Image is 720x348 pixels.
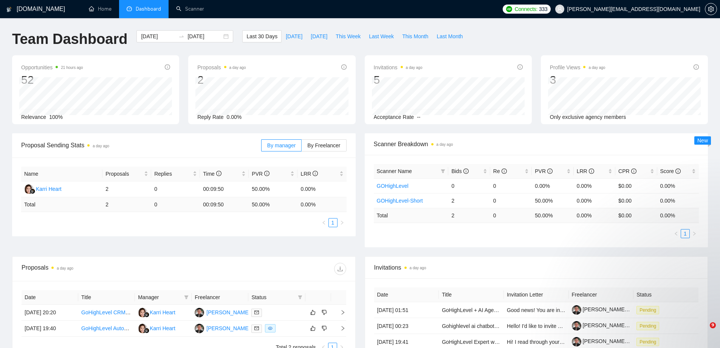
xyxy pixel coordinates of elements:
button: dislike [320,324,329,333]
span: Dashboard [136,6,161,12]
a: 1 [329,218,337,227]
a: GOHighLevel-Short [377,198,423,204]
input: Start date [141,32,175,41]
td: Total [21,197,102,212]
span: filter [439,165,447,177]
img: c1V00q-FQSO_M3zxwaYdc89nDyBnUWUi_SCc5QDQ2Fvig_a2shVCC-iLM_g_CGvvzM [572,305,581,315]
span: right [692,231,697,236]
span: LRR [300,171,318,177]
span: Pending [636,338,659,346]
time: a day ago [57,266,73,270]
span: Score [660,168,681,174]
span: mail [254,326,259,331]
span: dislike [322,309,327,315]
td: 0.00 % [574,208,615,223]
span: Last Month [437,32,463,41]
img: c1V00q-FQSO_M3zxwaYdc89nDyBnUWUi_SCc5QDQ2Fvig_a2shVCC-iLM_g_CGvvzM [572,321,581,331]
button: setting [705,3,717,15]
li: 1 [328,218,338,227]
a: KHKarri Heart [138,309,175,315]
td: GoHighLevel CRM Specialist (Pipeline, Automation, Ongoing Support) – Healthcare Clinic [78,305,135,321]
span: info-circle [502,169,507,174]
td: 0 [448,178,490,193]
th: Proposals [102,167,151,181]
td: 00:09:50 [200,197,249,212]
span: PVR [252,171,269,177]
td: $ 0.00 [615,208,657,223]
span: info-circle [264,171,269,176]
button: [DATE] [307,30,331,42]
a: NS[PERSON_NAME] Sayson [195,309,269,315]
img: NS [195,308,204,317]
td: 00:09:50 [200,181,249,197]
div: Karri Heart [150,308,175,317]
img: upwork-logo.png [506,6,512,12]
span: Only exclusive agency members [550,114,626,120]
button: like [308,324,317,333]
span: Re [493,168,507,174]
a: [PERSON_NAME] Sayson [572,322,646,328]
span: filter [298,295,302,300]
span: By manager [267,142,296,148]
a: searchScanner [176,6,204,12]
th: Replies [151,167,200,181]
span: filter [441,169,445,173]
img: gigradar-bm.png [144,328,149,333]
div: Karri Heart [36,185,62,193]
td: [DATE] 20:20 [22,305,78,321]
li: Next Page [338,218,347,227]
button: left [319,218,328,227]
button: Last 30 Days [242,30,282,42]
span: This Month [402,32,428,41]
a: KHKarri Heart [24,186,62,192]
button: right [690,229,699,238]
span: right [334,310,345,315]
th: Date [374,287,439,302]
h1: Team Dashboard [12,30,127,48]
span: right [340,220,344,225]
a: Pending [636,323,662,329]
td: 0 [151,181,200,197]
td: 0.00% [297,181,346,197]
div: Karri Heart [150,324,175,332]
span: Last 30 Days [246,32,277,41]
th: Freelancer [569,287,634,302]
td: 0 [490,178,532,193]
span: 9 [710,322,716,328]
a: Pending [636,339,662,345]
td: 50.00% [532,193,573,208]
span: New [697,137,708,144]
td: Total [374,208,449,223]
span: filter [296,292,304,303]
button: Last Month [432,30,467,42]
span: like [310,325,316,331]
time: a day ago [588,66,605,70]
th: Name [21,167,102,181]
span: user [557,6,562,12]
button: dislike [320,308,329,317]
span: right [334,326,345,331]
span: info-circle [517,64,523,70]
div: [PERSON_NAME] Sayson [206,324,269,332]
span: Scanner Breakdown [374,139,699,149]
span: Last Week [369,32,394,41]
a: GoHighLevel Automation and Admin Wanted For Successful Program [81,325,244,331]
span: dislike [322,325,327,331]
span: Proposals [197,63,246,72]
div: [PERSON_NAME] Sayson [206,308,269,317]
td: 0.00% [574,178,615,193]
span: PVR [535,168,553,174]
span: like [310,309,316,315]
a: Gohighlevel ai chatbot and/or ai voice for SDR work. [442,323,565,329]
div: 52 [21,73,83,87]
button: like [308,308,317,317]
span: This Week [336,32,361,41]
span: Acceptance Rate [374,114,414,120]
span: Connects: [515,5,537,13]
td: 2 [102,181,151,197]
span: Invitations [374,63,423,72]
td: Gohighlevel ai chatbot and/or ai voice for SDR work. [439,318,504,334]
span: mail [254,310,259,315]
td: $0.00 [615,193,657,208]
span: Proposal Sending Stats [21,140,261,150]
